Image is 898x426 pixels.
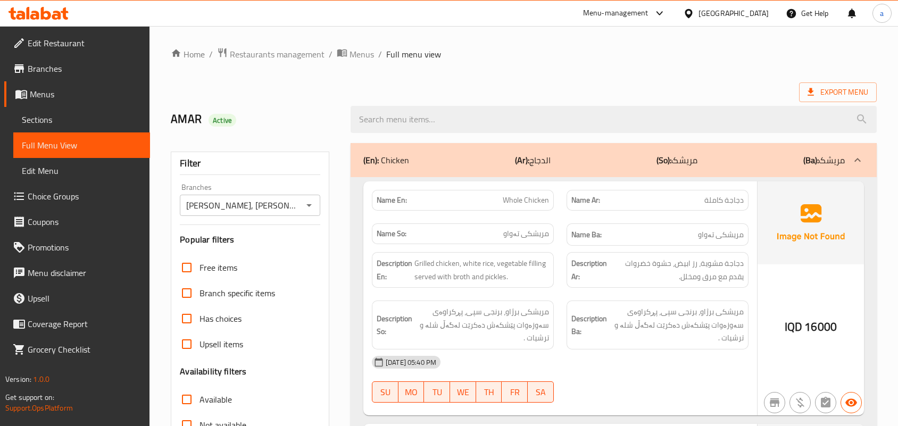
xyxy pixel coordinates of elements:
[4,235,150,260] a: Promotions
[656,152,671,168] b: (So):
[571,312,607,338] strong: Description Ba:
[350,48,374,61] span: Menus
[22,164,142,177] span: Edit Menu
[4,183,150,209] a: Choice Groups
[28,241,142,254] span: Promotions
[180,152,320,175] div: Filter
[351,143,877,177] div: (En): Chicken(Ar):الدجاج(So):مریشک(Ba):مریشک
[337,47,374,61] a: Menus
[28,318,142,330] span: Coverage Report
[583,7,648,20] div: Menu-management
[171,111,338,127] h2: AMAR
[209,115,236,126] span: Active
[209,114,236,127] div: Active
[28,343,142,356] span: Grocery Checklist
[372,381,398,403] button: SU
[28,215,142,228] span: Coupons
[656,154,697,166] p: مریشک
[377,195,407,206] strong: Name En:
[532,385,550,400] span: SA
[515,154,551,166] p: الدجاج
[4,286,150,311] a: Upsell
[480,385,498,400] span: TH
[571,228,602,241] strong: Name Ba:
[454,385,472,400] span: WE
[571,195,600,206] strong: Name Ar:
[4,30,150,56] a: Edit Restaurant
[28,37,142,49] span: Edit Restaurant
[381,357,440,367] span: [DATE] 05:40 PM
[13,132,150,158] a: Full Menu View
[5,372,31,386] span: Version:
[799,82,877,102] span: Export Menu
[398,381,425,403] button: MO
[4,209,150,235] a: Coupons
[609,305,744,345] span: مریشکی برژاو، برنجی سپی، پڕکراوەی سەوزەوات پێشکەش دەکرێت لەگەڵ شلە و ترشیات .
[351,106,877,133] input: search
[22,113,142,126] span: Sections
[30,88,142,101] span: Menus
[571,257,607,283] strong: Description Ar:
[4,337,150,362] a: Grocery Checklist
[199,312,242,325] span: Has choices
[377,385,394,400] span: SU
[403,385,420,400] span: MO
[506,385,523,400] span: FR
[13,158,150,183] a: Edit Menu
[230,48,325,61] span: Restaurants management
[28,62,142,75] span: Branches
[217,47,325,61] a: Restaurants management
[528,381,554,403] button: SA
[209,48,213,61] li: /
[329,48,332,61] li: /
[199,393,232,406] span: Available
[363,152,379,168] b: (En):
[414,305,549,345] span: مریشکی برژاو، برنجی سپی، پڕکراوەی سەوزەوات پێشکەش دەکرێت لەگەڵ شلە و ترشیات .
[841,392,862,413] button: Available
[5,401,73,415] a: Support.OpsPlatform
[815,392,836,413] button: Not has choices
[4,311,150,337] a: Coverage Report
[450,381,476,403] button: WE
[5,390,54,404] span: Get support on:
[804,316,837,337] span: 16000
[503,195,549,206] span: Whole Chicken
[428,385,446,400] span: TU
[808,86,868,99] span: Export Menu
[789,392,811,413] button: Purchased item
[199,338,243,350] span: Upsell items
[171,47,877,61] nav: breadcrumb
[33,372,49,386] span: 1.0.0
[609,257,744,283] span: دجاجة مشوية، رز ابيض، حشوة خضروات يقدم مع مرق ومخلل.
[377,228,406,239] strong: Name So:
[880,7,884,19] span: a
[302,198,317,213] button: Open
[414,257,549,283] span: Grilled chicken, white rice, vegetable filling served with broth and pickles.
[180,365,246,378] h3: Availability filters
[377,257,412,283] strong: Description En:
[704,195,744,206] span: دجاجة كاملة
[22,139,142,152] span: Full Menu View
[758,181,864,264] img: Ae5nvW7+0k+MAAAAAElFTkSuQmCC
[785,316,802,337] span: IQD
[199,261,237,274] span: Free items
[171,48,205,61] a: Home
[28,190,142,203] span: Choice Groups
[515,152,529,168] b: (Ar):
[378,48,382,61] li: /
[803,152,819,168] b: (Ba):
[698,228,744,241] span: مریشکی تەواو
[386,48,441,61] span: Full menu view
[503,228,549,239] span: مریشکی تەواو
[502,381,528,403] button: FR
[424,381,450,403] button: TU
[199,287,275,299] span: Branch specific items
[4,56,150,81] a: Branches
[377,312,412,338] strong: Description So:
[699,7,769,19] div: [GEOGRAPHIC_DATA]
[764,392,785,413] button: Not branch specific item
[28,266,142,279] span: Menu disclaimer
[803,154,845,166] p: مریشک
[180,233,320,246] h3: Popular filters
[28,292,142,305] span: Upsell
